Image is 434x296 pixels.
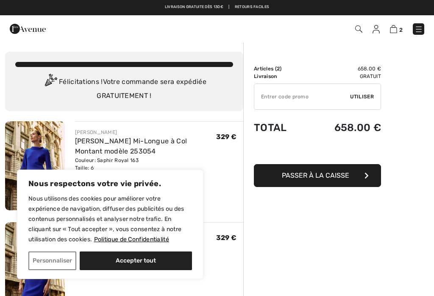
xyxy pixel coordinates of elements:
[216,234,237,242] span: 329 €
[350,93,374,101] span: Utiliser
[10,20,46,37] img: 1ère Avenue
[75,137,187,155] a: [PERSON_NAME] Mi-Longue à Col Montant modèle 253054
[75,156,216,172] div: Couleur: Saphir Royal 163 Taille: 6
[228,4,229,10] span: |
[373,25,380,34] img: Mes infos
[415,25,423,34] img: Menu
[390,24,403,34] a: 2
[5,121,65,210] img: Robe Droite Mi-Longue à Col Montant modèle 253054
[306,65,381,73] td: 658.00 €
[165,4,223,10] a: Livraison gratuite dès 130€
[254,164,381,187] button: Passer à la caisse
[254,142,381,161] iframe: PayPal
[399,27,403,33] span: 2
[28,179,192,189] p: Nous respectons votre vie privée.
[10,24,46,32] a: 1ère Avenue
[94,235,170,243] a: Politique de Confidentialité
[306,113,381,142] td: 658.00 €
[216,133,237,141] span: 329 €
[254,113,306,142] td: Total
[42,74,59,91] img: Congratulation2.svg
[17,170,203,279] div: Nous respectons votre vie privée.
[28,251,76,270] button: Personnaliser
[306,73,381,80] td: Gratuit
[28,194,192,245] p: Nous utilisons des cookies pour améliorer votre expérience de navigation, diffuser des publicités...
[254,84,350,109] input: Code promo
[80,251,192,270] button: Accepter tout
[254,73,306,80] td: Livraison
[15,74,233,101] div: Félicitations ! Votre commande sera expédiée GRATUITEMENT !
[254,65,306,73] td: Articles ( )
[75,128,216,136] div: [PERSON_NAME]
[277,66,280,72] span: 2
[390,25,397,33] img: Panier d'achat
[355,25,362,33] img: Recherche
[235,4,270,10] a: Retours faciles
[282,171,349,179] span: Passer à la caisse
